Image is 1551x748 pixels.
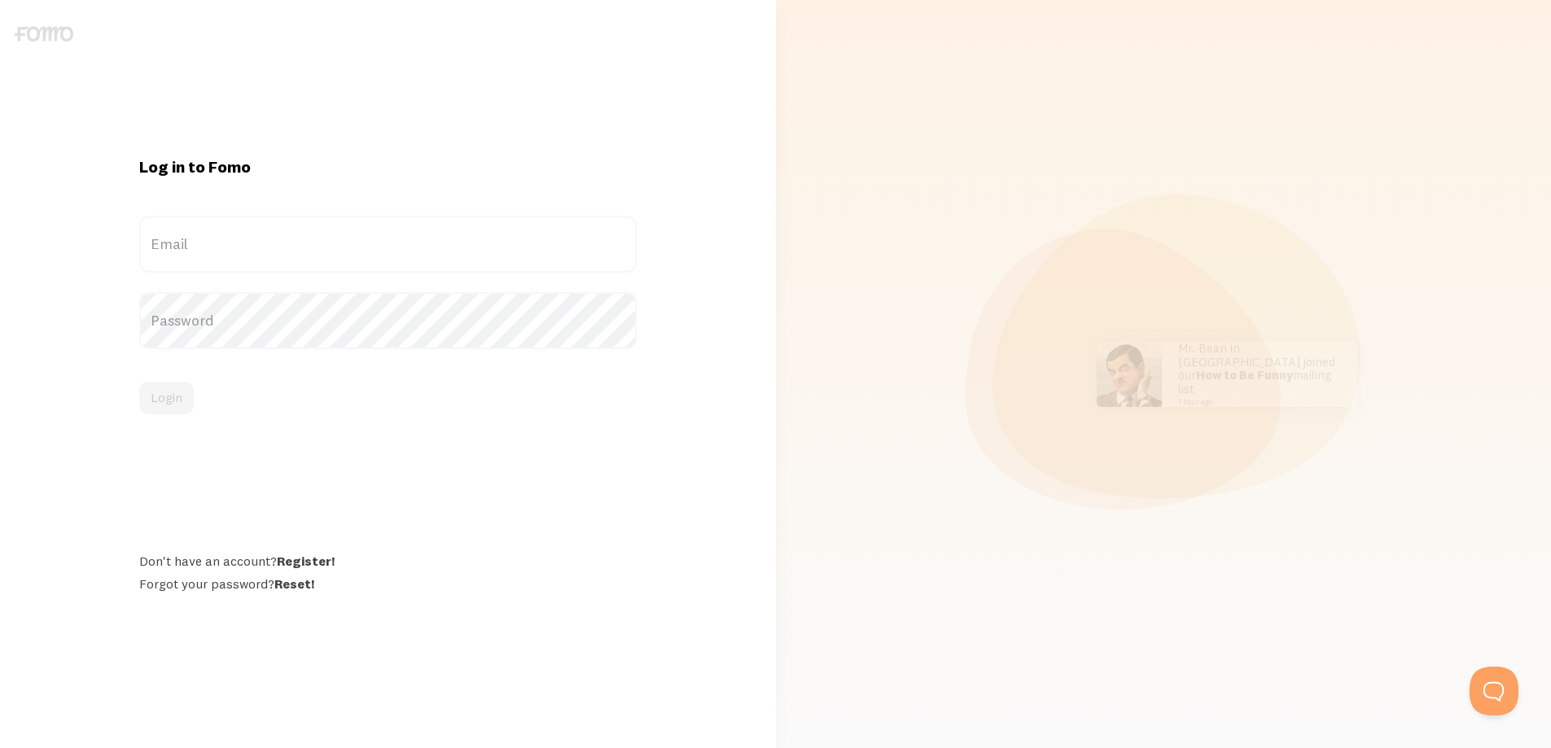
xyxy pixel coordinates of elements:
iframe: Help Scout Beacon - Open [1470,667,1518,715]
img: fomo-logo-gray-b99e0e8ada9f9040e2984d0d95b3b12da0074ffd48d1e5cb62ac37fc77b0b268.svg [15,26,73,42]
h1: Log in to Fomo [139,156,637,177]
div: Forgot your password? [139,575,637,592]
a: Reset! [274,575,314,592]
label: Password [139,292,637,349]
b: How to Be Funny [1196,367,1293,383]
a: Register! [277,553,335,569]
p: Mr. Bean in [GEOGRAPHIC_DATA] joined our mailing list [1178,342,1341,406]
small: 1 hour ago [1178,398,1336,406]
div: Don't have an account? [139,553,637,569]
label: Email [139,216,637,273]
